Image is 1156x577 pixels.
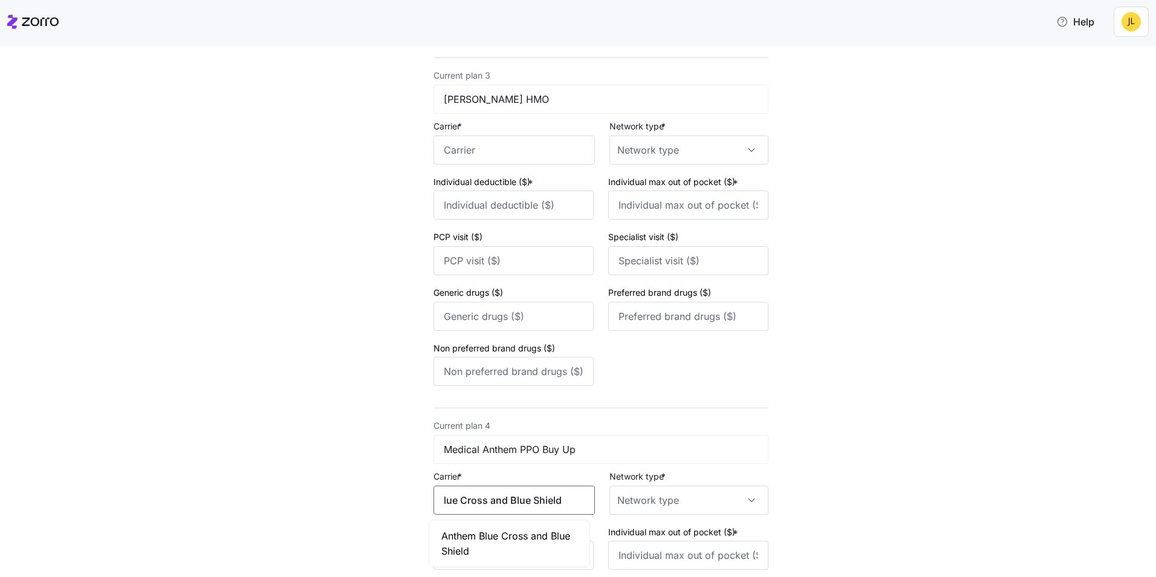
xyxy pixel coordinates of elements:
label: Preferred brand drugs ($) [608,286,711,299]
label: Current plan 4 [433,419,490,432]
span: Help [1056,15,1094,29]
label: Individual max out of pocket ($) [608,175,741,189]
label: Network type [609,470,668,483]
input: PCP visit ($) [433,246,594,275]
label: Non preferred brand drugs ($) [433,342,555,355]
label: Carrier [433,470,464,483]
label: Generic drugs ($) [433,286,503,299]
span: Anthem Blue Cross and Blue Shield [441,529,577,559]
label: Network type [609,120,668,133]
label: PCP visit ($) [433,230,482,244]
input: Network type [609,486,768,515]
label: Carrier [433,120,464,133]
img: 4bbb7b38fb27464b0c02eb484b724bf2 [1122,12,1141,31]
input: Individual max out of pocket ($) [608,541,768,570]
input: Network type [609,135,768,165]
input: Preferred brand drugs ($) [608,302,768,331]
input: Individual max out of pocket ($) [608,191,768,220]
label: Individual max out of pocket ($) [608,526,741,539]
input: Specialist visit ($) [608,246,768,275]
label: Current plan 3 [433,69,490,82]
input: Carrier [433,135,595,165]
label: Specialist visit ($) [608,230,678,244]
button: Help [1047,10,1104,34]
input: Generic drugs ($) [433,302,594,331]
input: Carrier [433,486,595,515]
input: Individual deductible ($) [433,191,594,220]
input: Non preferred brand drugs ($) [433,357,594,386]
label: Individual deductible ($) [433,175,536,189]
